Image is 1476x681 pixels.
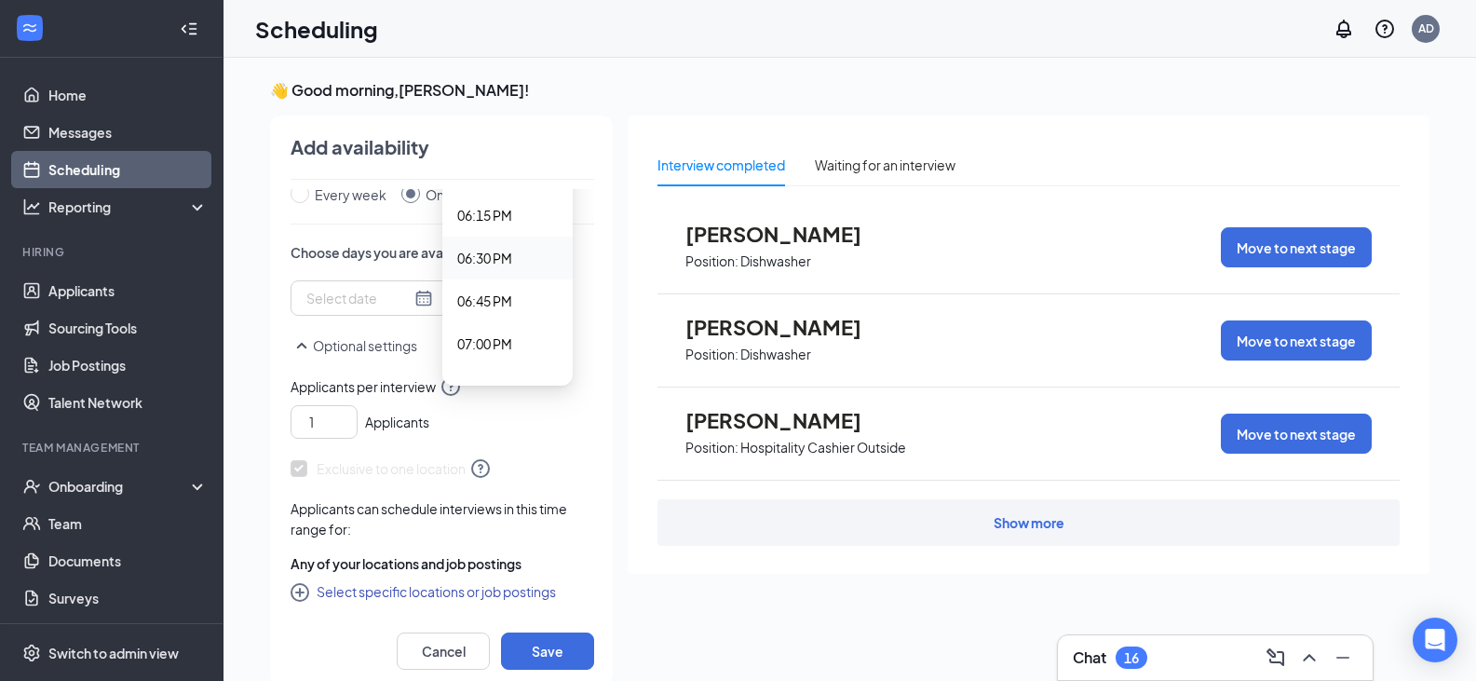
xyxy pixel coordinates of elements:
div: 16 [1124,650,1139,666]
span: 07:15 PM [457,376,512,397]
div: Reporting [48,197,209,216]
svg: ChevronUp [1298,647,1320,669]
a: Scheduling [48,151,208,188]
button: ComposeMessage [1261,643,1291,673]
svg: QuestionInfo [469,457,492,480]
a: Talent Network [48,384,208,421]
button: CirclePlusSelect specific locations or job postings [291,580,556,603]
div: Waiting for an interview [815,155,955,175]
p: Position: [685,439,738,456]
div: Onboarding [48,477,192,496]
a: Team [48,505,208,542]
svg: Analysis [22,197,41,216]
div: Switch to admin view [48,644,179,662]
p: Hospitality Cashier Outside [740,439,906,456]
p: Position: [685,252,738,270]
span: [PERSON_NAME] [685,408,890,432]
div: Hiring [22,244,204,260]
button: Move to next stage [1221,414,1372,454]
input: 1 [299,408,357,436]
a: Applicants [48,272,208,309]
svg: ComposeMessage [1265,647,1287,669]
svg: SmallChevronUp [291,334,313,357]
span: 07:00 PM [457,334,512,354]
a: Messages [48,114,208,151]
div: Every week [315,184,386,205]
h1: Scheduling [255,13,378,45]
p: Dishwasher [740,252,811,270]
div: Team Management [22,440,204,456]
svg: CirclePlus [291,583,313,606]
div: AD [1418,20,1434,36]
a: Job Postings [48,347,208,384]
svg: Settings [22,644,41,662]
span: Any of your locations and job postings [291,554,521,573]
div: Open Intercom Messenger [1413,618,1457,662]
svg: QuestionInfo [440,375,462,398]
button: Save [501,633,594,670]
input: Select date [306,288,411,308]
button: Move to next stage [1221,320,1372,361]
svg: QuestionInfo [1374,18,1396,40]
svg: Notifications [1333,18,1355,40]
svg: UserCheck [22,477,41,496]
button: Minimize [1328,643,1358,673]
h3: Chat [1073,647,1106,668]
h4: Add availability [291,134,429,160]
div: Applicants [291,398,594,439]
a: Surveys [48,579,208,617]
svg: WorkstreamLogo [20,19,39,37]
div: Once [426,184,460,205]
span: Applicants per interview [291,375,594,398]
svg: Collapse [180,20,198,38]
h3: 👋 Good morning, [PERSON_NAME] ! [270,80,1429,101]
button: SmallChevronUpOptional settings [291,334,417,357]
svg: Minimize [1332,647,1354,669]
button: ChevronUp [1294,643,1324,673]
span: Exclusive to one location [291,457,492,480]
div: Show more [994,513,1064,532]
div: Interview completed [657,155,785,175]
a: Documents [48,542,208,579]
a: Sourcing Tools [48,309,208,347]
span: 06:45 PM [457,291,512,311]
span: 06:15 PM [457,205,512,225]
a: Home [48,76,208,114]
span: Applicants can schedule interviews in this time range for: [291,500,567,538]
span: [PERSON_NAME] [685,222,890,246]
span: [PERSON_NAME] [685,315,890,339]
span: 06:30 PM [457,248,512,268]
p: Position: [685,346,738,363]
button: Move to next stage [1221,227,1372,267]
p: Choose days you are available [291,243,594,262]
button: Cancel [397,633,490,670]
p: Dishwasher [740,346,811,363]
